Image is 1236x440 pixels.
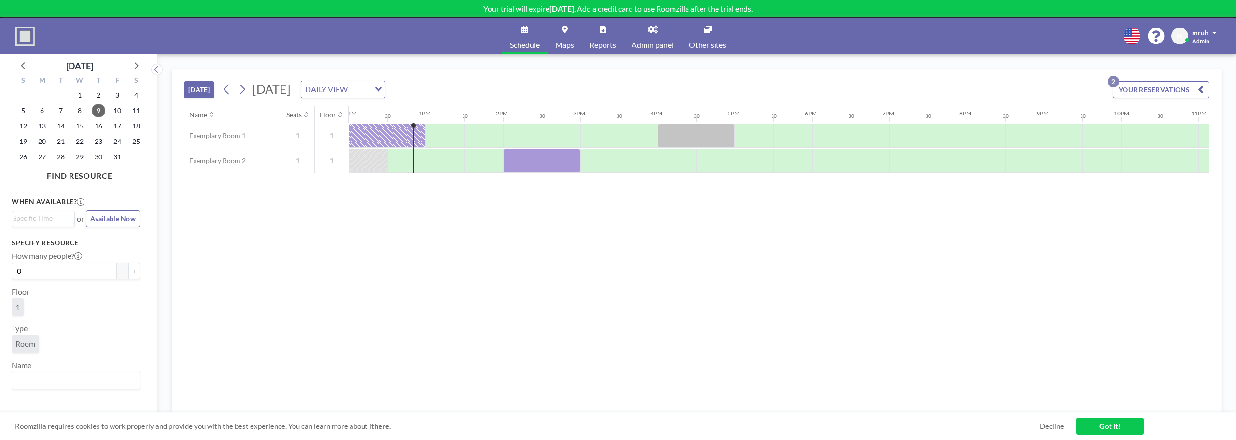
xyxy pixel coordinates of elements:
[12,251,82,261] label: How many people?
[54,119,68,133] span: Tuesday, October 14, 2025
[549,4,574,13] b: [DATE]
[1108,76,1119,87] p: 2
[86,210,140,227] button: Available Now
[54,135,68,148] span: Tuesday, October 21, 2025
[1037,110,1049,117] div: 9PM
[16,119,30,133] span: Sunday, October 12, 2025
[590,41,616,49] span: Reports
[35,119,49,133] span: Monday, October 13, 2025
[15,302,20,312] span: 1
[92,88,105,102] span: Thursday, October 2, 2025
[15,27,35,46] img: organization-logo
[301,81,385,98] div: Search for option
[33,75,52,87] div: M
[315,131,349,140] span: 1
[1192,28,1208,37] span: mruh
[12,287,29,297] label: Floor
[129,88,143,102] span: Saturday, October 4, 2025
[70,75,89,87] div: W
[14,75,33,87] div: S
[548,18,582,54] a: Maps
[66,59,93,72] div: [DATE]
[184,131,246,140] span: Exemplary Room 1
[111,119,124,133] span: Friday, October 17, 2025
[13,374,134,387] input: Search for option
[73,104,86,117] span: Wednesday, October 8, 2025
[129,104,143,117] span: Saturday, October 11, 2025
[73,88,86,102] span: Wednesday, October 1, 2025
[111,104,124,117] span: Friday, October 10, 2025
[184,156,246,165] span: Exemplary Room 2
[315,156,349,165] span: 1
[694,113,700,119] div: 30
[632,41,674,49] span: Admin panel
[189,111,207,119] div: Name
[35,135,49,148] span: Monday, October 20, 2025
[128,263,140,279] button: +
[1114,110,1129,117] div: 10PM
[573,110,585,117] div: 3PM
[848,113,854,119] div: 30
[92,135,105,148] span: Thursday, October 23, 2025
[1157,113,1163,119] div: 30
[15,422,1040,431] span: Roomzilla requires cookies to work properly and provide you with the best experience. You can lea...
[1192,37,1209,44] span: Admin
[92,104,105,117] span: Thursday, October 9, 2025
[341,110,357,117] div: 12PM
[184,81,214,98] button: [DATE]
[1003,113,1009,119] div: 30
[1177,32,1183,41] span: M
[1113,81,1209,98] button: YOUR RESERVATIONS2
[117,263,128,279] button: -
[12,239,140,247] h3: Specify resource
[539,113,545,119] div: 30
[320,111,336,119] div: Floor
[462,113,468,119] div: 30
[129,135,143,148] span: Saturday, October 25, 2025
[15,339,35,348] span: Room
[689,41,726,49] span: Other sites
[281,156,314,165] span: 1
[54,104,68,117] span: Tuesday, October 7, 2025
[728,110,740,117] div: 5PM
[582,18,624,54] a: Reports
[89,75,108,87] div: T
[419,110,431,117] div: 1PM
[12,360,31,370] label: Name
[126,75,145,87] div: S
[351,83,369,96] input: Search for option
[13,213,69,224] input: Search for option
[111,150,124,164] span: Friday, October 31, 2025
[771,113,777,119] div: 30
[35,150,49,164] span: Monday, October 27, 2025
[16,135,30,148] span: Sunday, October 19, 2025
[12,324,28,333] label: Type
[502,18,548,54] a: Schedule
[681,18,734,54] a: Other sites
[650,110,662,117] div: 4PM
[111,135,124,148] span: Friday, October 24, 2025
[253,82,291,96] span: [DATE]
[12,211,74,226] div: Search for option
[286,111,302,119] div: Seats
[281,131,314,140] span: 1
[510,41,540,49] span: Schedule
[882,110,894,117] div: 7PM
[111,88,124,102] span: Friday, October 3, 2025
[555,41,574,49] span: Maps
[77,214,84,224] span: or
[16,150,30,164] span: Sunday, October 26, 2025
[73,135,86,148] span: Wednesday, October 22, 2025
[73,150,86,164] span: Wednesday, October 29, 2025
[1191,110,1207,117] div: 11PM
[926,113,931,119] div: 30
[108,75,126,87] div: F
[52,75,70,87] div: T
[959,110,971,117] div: 8PM
[805,110,817,117] div: 6PM
[1080,113,1086,119] div: 30
[129,119,143,133] span: Saturday, October 18, 2025
[624,18,681,54] a: Admin panel
[16,104,30,117] span: Sunday, October 5, 2025
[1076,418,1144,435] a: Got it!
